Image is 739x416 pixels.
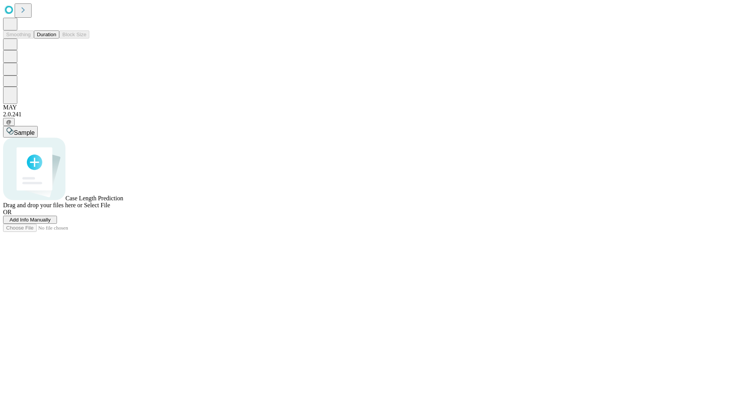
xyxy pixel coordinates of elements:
[3,118,15,126] button: @
[3,216,57,224] button: Add Info Manually
[10,217,51,223] span: Add Info Manually
[34,30,59,39] button: Duration
[59,30,89,39] button: Block Size
[3,126,38,138] button: Sample
[6,119,12,125] span: @
[3,30,34,39] button: Smoothing
[84,202,110,208] span: Select File
[3,111,736,118] div: 2.0.241
[3,209,12,215] span: OR
[3,202,82,208] span: Drag and drop your files here or
[3,104,736,111] div: MAY
[14,129,35,136] span: Sample
[65,195,123,201] span: Case Length Prediction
